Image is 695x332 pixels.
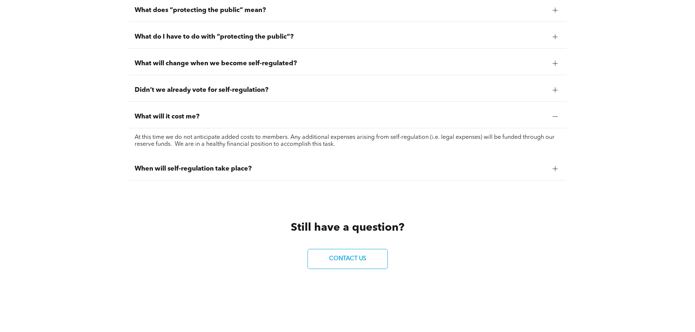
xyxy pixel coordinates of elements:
span: What will it cost me? [135,113,547,121]
span: Still have a question? [291,222,404,233]
span: When will self-regulation take place? [135,165,547,173]
a: CONTACT US [308,249,388,269]
span: What does “protecting the public” mean? [135,6,547,14]
span: What will change when we become self-regulated? [135,59,547,67]
span: What do I have to do with “protecting the public”? [135,33,547,41]
span: Didn’t we already vote for self-regulation? [135,86,547,94]
p: At this time we do not anticipate added costs to members. Any additional expenses arising from se... [135,134,561,148]
span: CONTACT US [327,252,369,266]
